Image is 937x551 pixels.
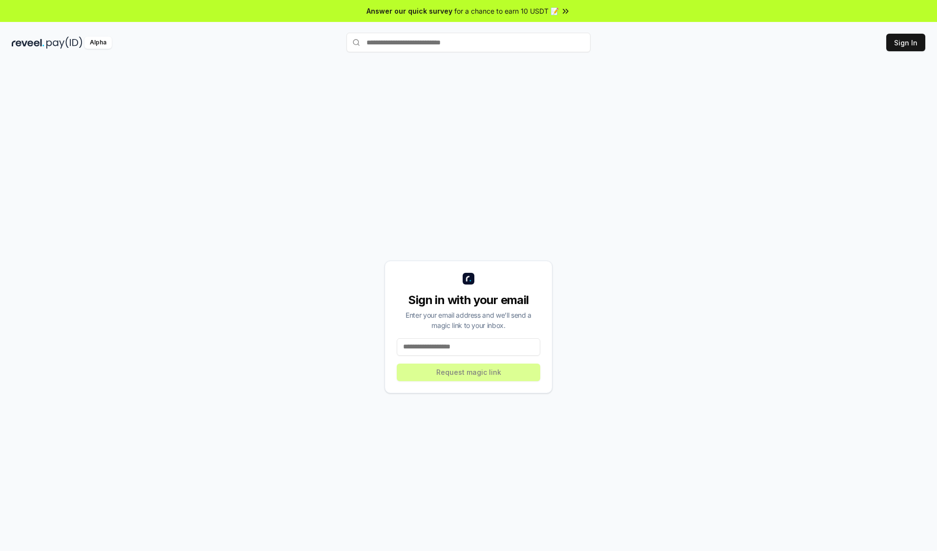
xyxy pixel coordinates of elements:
button: Sign In [886,34,925,51]
span: for a chance to earn 10 USDT 📝 [454,6,559,16]
img: pay_id [46,37,82,49]
span: Answer our quick survey [367,6,452,16]
div: Sign in with your email [397,292,540,308]
div: Enter your email address and we’ll send a magic link to your inbox. [397,310,540,330]
img: reveel_dark [12,37,44,49]
div: Alpha [84,37,112,49]
img: logo_small [463,273,474,285]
